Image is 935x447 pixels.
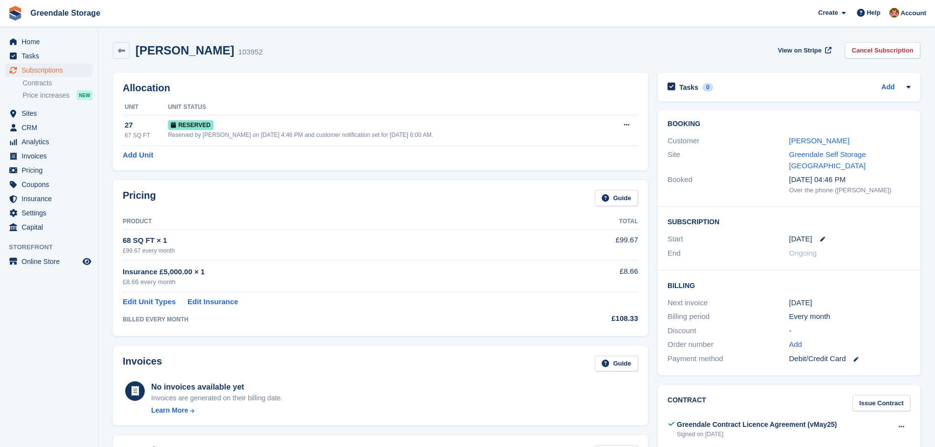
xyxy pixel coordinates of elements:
[168,100,604,115] th: Unit Status
[668,135,789,147] div: Customer
[123,150,153,161] a: Add Unit
[123,266,541,278] div: Insurance £5,000.00 × 1
[151,393,283,403] div: Invoices are generated on their billing date.
[845,42,920,58] a: Cancel Subscription
[5,121,93,134] a: menu
[22,135,80,149] span: Analytics
[541,229,638,260] td: £99.67
[123,214,541,230] th: Product
[81,256,93,267] a: Preview store
[668,216,910,226] h2: Subscription
[23,91,70,100] span: Price increases
[668,311,789,322] div: Billing period
[5,135,93,149] a: menu
[187,296,238,308] a: Edit Insurance
[22,63,80,77] span: Subscriptions
[668,248,789,259] div: End
[789,325,910,337] div: -
[789,353,910,365] div: Debit/Credit Card
[125,120,168,131] div: 27
[5,35,93,49] a: menu
[123,246,541,255] div: £99.67 every month
[151,381,283,393] div: No invoices available yet
[668,353,789,365] div: Payment method
[123,82,638,94] h2: Allocation
[123,296,176,308] a: Edit Unit Types
[541,261,638,292] td: £8.66
[702,83,714,92] div: 0
[125,131,168,140] div: 67 SQ FT
[22,149,80,163] span: Invoices
[151,405,283,416] a: Learn More
[5,192,93,206] a: menu
[5,63,93,77] a: menu
[5,178,93,191] a: menu
[5,106,93,120] a: menu
[5,149,93,163] a: menu
[123,190,156,206] h2: Pricing
[677,430,837,439] div: Signed on [DATE]
[5,255,93,268] a: menu
[679,83,698,92] h2: Tasks
[541,214,638,230] th: Total
[23,79,93,88] a: Contracts
[677,420,837,430] div: Greendale Contract Licence Agreement (vMay25)
[22,163,80,177] span: Pricing
[27,5,104,21] a: Greendale Storage
[901,8,926,18] span: Account
[789,311,910,322] div: Every month
[168,131,604,139] div: Reserved by [PERSON_NAME] on [DATE] 4:46 PM and customer notification set for [DATE] 6:00 AM.
[595,190,638,206] a: Guide
[22,206,80,220] span: Settings
[151,405,188,416] div: Learn More
[789,297,910,309] div: [DATE]
[774,42,833,58] a: View on Stripe
[22,106,80,120] span: Sites
[238,47,263,58] div: 103952
[5,206,93,220] a: menu
[22,255,80,268] span: Online Store
[23,90,93,101] a: Price increases NEW
[853,395,910,411] a: Issue Contract
[8,6,23,21] img: stora-icon-8386f47178a22dfd0bd8f6a31ec36ba5ce8667c1dd55bd0f319d3a0aa187defe.svg
[5,163,93,177] a: menu
[123,356,162,372] h2: Invoices
[668,149,789,171] div: Site
[123,235,541,246] div: 68 SQ FT × 1
[668,234,789,245] div: Start
[22,35,80,49] span: Home
[789,150,866,170] a: Greendale Self Storage [GEOGRAPHIC_DATA]
[789,174,910,185] div: [DATE] 04:46 PM
[123,100,168,115] th: Unit
[778,46,822,55] span: View on Stripe
[867,8,881,18] span: Help
[789,234,812,245] time: 2025-09-03 00:00:00 UTC
[889,8,899,18] img: Justin Swingler
[668,120,910,128] h2: Booking
[541,313,638,324] div: £108.33
[77,90,93,100] div: NEW
[5,49,93,63] a: menu
[595,356,638,372] a: Guide
[135,44,234,57] h2: [PERSON_NAME]
[668,280,910,290] h2: Billing
[668,395,706,411] h2: Contract
[22,49,80,63] span: Tasks
[668,339,789,350] div: Order number
[882,82,895,93] a: Add
[789,136,850,145] a: [PERSON_NAME]
[789,185,910,195] div: Over the phone ([PERSON_NAME])
[22,121,80,134] span: CRM
[789,339,802,350] a: Add
[9,242,98,252] span: Storefront
[123,315,541,324] div: BILLED EVERY MONTH
[5,220,93,234] a: menu
[22,220,80,234] span: Capital
[22,178,80,191] span: Coupons
[168,120,214,130] span: Reserved
[22,192,80,206] span: Insurance
[818,8,838,18] span: Create
[668,325,789,337] div: Discount
[123,277,541,287] div: £8.66 every month
[668,297,789,309] div: Next invoice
